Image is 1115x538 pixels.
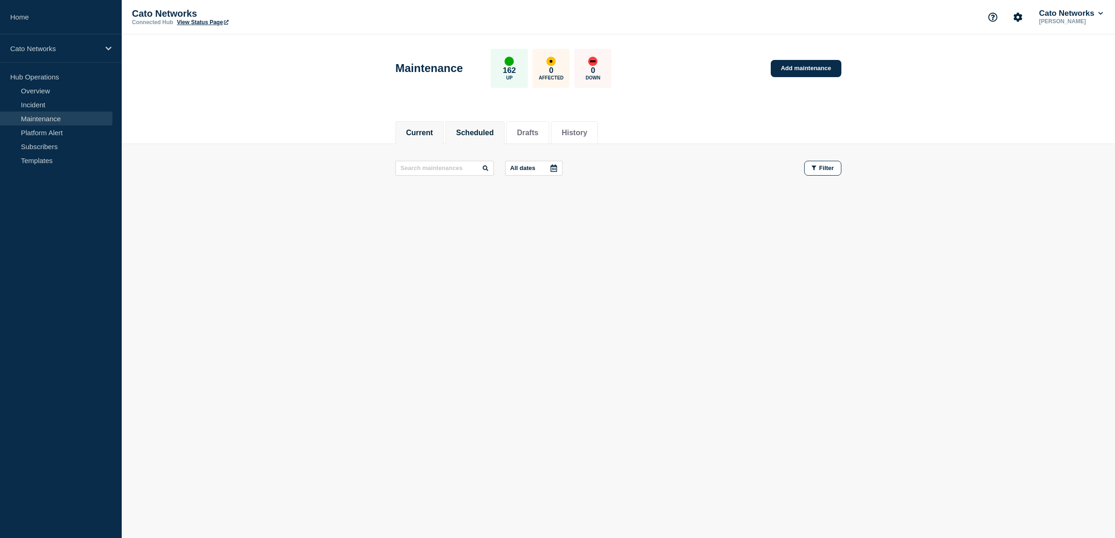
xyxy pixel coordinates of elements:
button: Cato Networks [1037,9,1105,18]
h1: Maintenance [395,62,463,75]
input: Search maintenances [395,161,494,176]
button: Scheduled [456,129,494,137]
p: 162 [503,66,516,75]
button: All dates [505,161,563,176]
div: affected [546,57,556,66]
button: Account settings [1008,7,1028,27]
div: up [505,57,514,66]
p: 0 [591,66,595,75]
button: Support [983,7,1003,27]
p: Cato Networks [10,45,99,52]
p: 0 [549,66,553,75]
p: Affected [539,75,564,80]
button: Drafts [517,129,538,137]
button: History [562,129,587,137]
a: Add maintenance [771,60,841,77]
p: Down [586,75,601,80]
button: Current [406,129,433,137]
button: Filter [804,161,841,176]
p: Up [506,75,512,80]
span: Filter [819,164,834,171]
p: Cato Networks [132,8,318,19]
div: down [588,57,597,66]
p: All dates [510,164,535,171]
p: [PERSON_NAME] [1037,18,1105,25]
a: View Status Page [177,19,229,26]
p: Connected Hub [132,19,173,26]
